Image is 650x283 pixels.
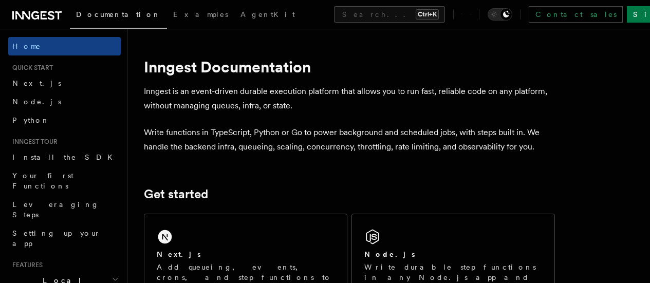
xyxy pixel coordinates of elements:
a: Python [8,111,121,129]
a: Setting up your app [8,224,121,253]
a: Leveraging Steps [8,195,121,224]
span: Home [12,41,41,51]
span: Leveraging Steps [12,200,99,219]
button: Search...Ctrl+K [334,6,445,23]
p: Inngest is an event-driven durable execution platform that allows you to run fast, reliable code ... [144,84,555,113]
span: Node.js [12,98,61,106]
a: Node.js [8,92,121,111]
a: Install the SDK [8,148,121,166]
p: Write functions in TypeScript, Python or Go to power background and scheduled jobs, with steps bu... [144,125,555,154]
span: Your first Functions [12,172,73,190]
kbd: Ctrl+K [416,9,439,20]
a: Get started [144,187,208,201]
span: Examples [173,10,228,18]
a: Documentation [70,3,167,29]
a: Contact sales [529,6,623,23]
a: Examples [167,3,234,28]
a: Next.js [8,74,121,92]
h2: Node.js [364,249,415,259]
span: Next.js [12,79,61,87]
a: Home [8,37,121,55]
span: Python [12,116,50,124]
span: Quick start [8,64,53,72]
span: Inngest tour [8,138,58,146]
span: Install the SDK [12,153,119,161]
h2: Next.js [157,249,201,259]
span: Setting up your app [12,229,101,248]
button: Toggle dark mode [488,8,512,21]
span: Documentation [76,10,161,18]
h1: Inngest Documentation [144,58,555,76]
span: Features [8,261,43,269]
a: Your first Functions [8,166,121,195]
a: AgentKit [234,3,301,28]
span: AgentKit [240,10,295,18]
